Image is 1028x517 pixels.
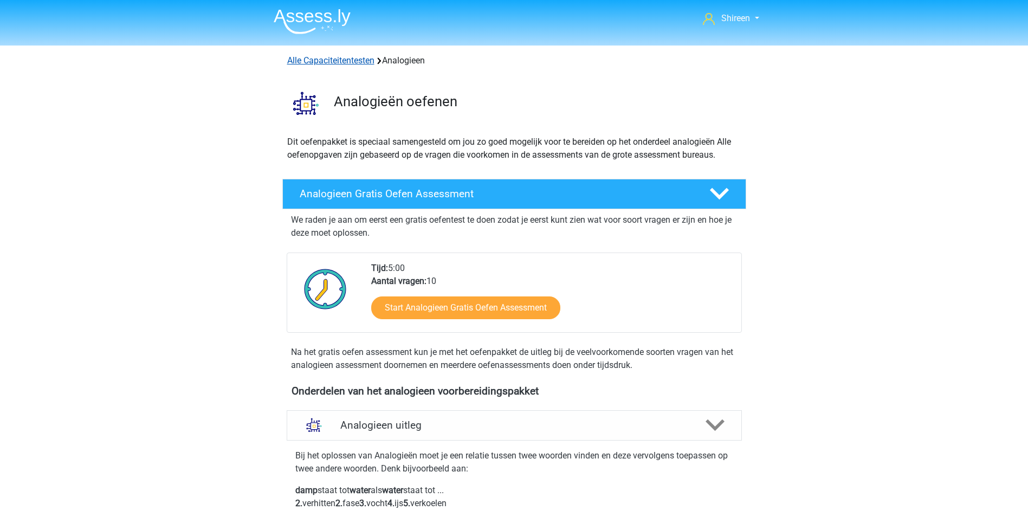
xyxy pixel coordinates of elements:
a: Alle Capaciteitentesten [287,55,374,66]
img: Assessly [274,9,351,34]
img: analogieen uitleg [300,411,328,439]
b: 2. [335,498,342,508]
b: Aantal vragen: [371,276,426,286]
b: water [350,485,371,495]
img: Klok [298,262,353,316]
h4: Onderdelen van het analogieen voorbereidingspakket [292,385,737,397]
p: Bij het oplossen van Analogieën moet je een relatie tussen twee woorden vinden en deze vervolgens... [295,449,733,475]
div: Na het gratis oefen assessment kun je met het oefenpakket de uitleg bij de veelvoorkomende soorte... [287,346,742,372]
a: uitleg Analogieen uitleg [282,410,746,441]
h4: Analogieen uitleg [340,419,688,431]
h3: Analogieën oefenen [334,93,738,110]
b: water [382,485,403,495]
b: 2. [295,498,302,508]
b: 3. [359,498,366,508]
p: staat tot als staat tot ... verhitten fase vocht ijs verkoelen [295,484,733,510]
p: Dit oefenpakket is speciaal samengesteld om jou zo goed mogelijk voor te bereiden op het onderdee... [287,135,741,161]
a: Analogieen Gratis Oefen Assessment [278,179,751,209]
a: Start Analogieen Gratis Oefen Assessment [371,296,560,319]
div: Analogieen [283,54,746,67]
b: damp [295,485,318,495]
b: 5. [403,498,410,508]
b: Tijd: [371,263,388,273]
h4: Analogieen Gratis Oefen Assessment [300,188,692,200]
span: Shireen [721,13,750,23]
div: 5:00 10 [363,262,741,332]
img: analogieen [283,80,329,126]
b: 4. [387,498,395,508]
p: We raden je aan om eerst een gratis oefentest te doen zodat je eerst kunt zien wat voor soort vra... [291,214,738,240]
a: Shireen [699,12,763,25]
